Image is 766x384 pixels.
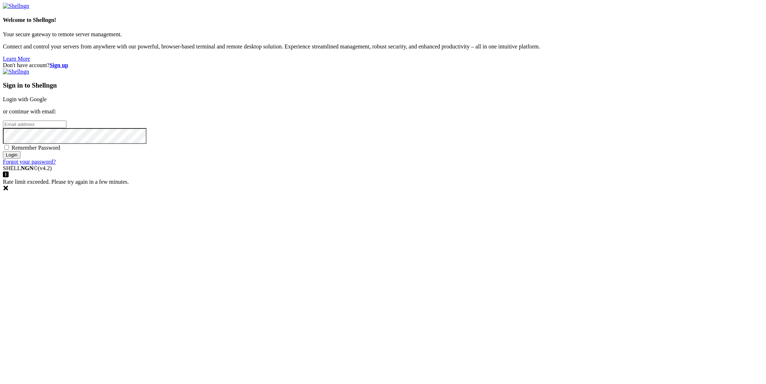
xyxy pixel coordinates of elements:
[3,3,29,9] img: Shellngn
[3,96,47,102] a: Login with Google
[3,62,763,69] div: Don't have account?
[3,185,763,192] div: Dismiss this notification
[3,81,763,89] h3: Sign in to Shellngn
[38,165,52,171] span: 4.2.0
[3,108,763,115] p: or continue with email:
[3,43,763,50] p: Connect and control your servers from anywhere with our powerful, browser-based terminal and remo...
[3,17,763,23] h4: Welcome to Shellngn!
[3,159,56,165] a: Forgot your password?
[21,165,34,171] b: NGN
[3,151,20,159] input: Login
[50,62,68,68] a: Sign up
[3,121,66,128] input: Email address
[3,69,29,75] img: Shellngn
[3,31,763,38] p: Your secure gateway to remote server management.
[3,56,30,62] a: Learn More
[3,165,52,171] span: SHELL ©
[3,179,763,192] div: Rate limit exceeded. Please try again in a few minutes.
[11,145,60,151] span: Remember Password
[4,145,9,150] input: Remember Password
